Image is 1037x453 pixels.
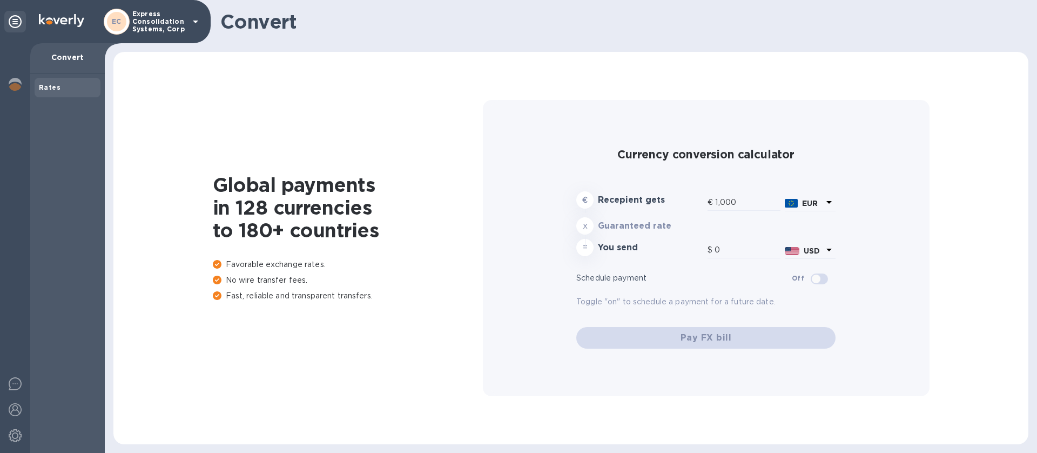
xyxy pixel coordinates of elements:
[715,195,780,211] input: Amount
[598,195,703,205] h3: Recepient gets
[39,14,84,27] img: Logo
[708,195,715,211] div: €
[792,274,804,282] b: Off
[715,242,780,258] input: Amount
[39,52,96,63] p: Convert
[576,217,594,235] div: x
[582,196,588,204] strong: €
[804,247,820,255] b: USD
[220,10,1020,33] h1: Convert
[213,290,483,302] p: Fast, reliable and transparent transfers.
[576,272,792,284] p: Schedule payment
[598,221,703,231] h3: Guaranteed rate
[112,17,122,25] b: EC
[576,296,836,308] p: Toggle "on" to schedule a payment for a future date.
[708,242,715,258] div: $
[39,83,60,91] b: Rates
[4,11,26,32] div: Unpin categories
[213,174,483,242] h1: Global payments in 128 currencies to 180+ countries
[132,10,186,33] p: Express Consolidation Systems, Corp
[598,243,703,253] h3: You send
[785,247,799,255] img: USD
[576,239,594,256] div: =
[802,199,818,208] b: EUR
[576,148,836,161] h2: Currency conversion calculator
[213,259,483,270] p: Favorable exchange rates.
[213,275,483,286] p: No wire transfer fees.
